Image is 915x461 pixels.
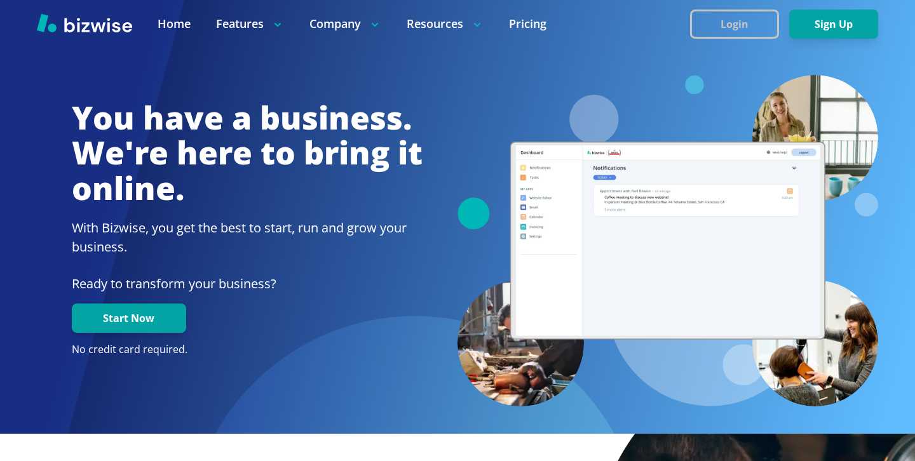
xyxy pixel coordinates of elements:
[690,18,789,30] a: Login
[37,13,132,32] img: Bizwise Logo
[216,16,284,32] p: Features
[72,218,423,257] h2: With Bizwise, you get the best to start, run and grow your business.
[309,16,381,32] p: Company
[72,343,423,357] p: No credit card required.
[509,16,546,32] a: Pricing
[72,100,423,206] h1: You have a business. We're here to bring it online.
[72,312,186,324] a: Start Now
[72,274,423,293] p: Ready to transform your business?
[158,16,191,32] a: Home
[789,18,878,30] a: Sign Up
[407,16,484,32] p: Resources
[690,10,779,39] button: Login
[789,10,878,39] button: Sign Up
[72,304,186,333] button: Start Now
